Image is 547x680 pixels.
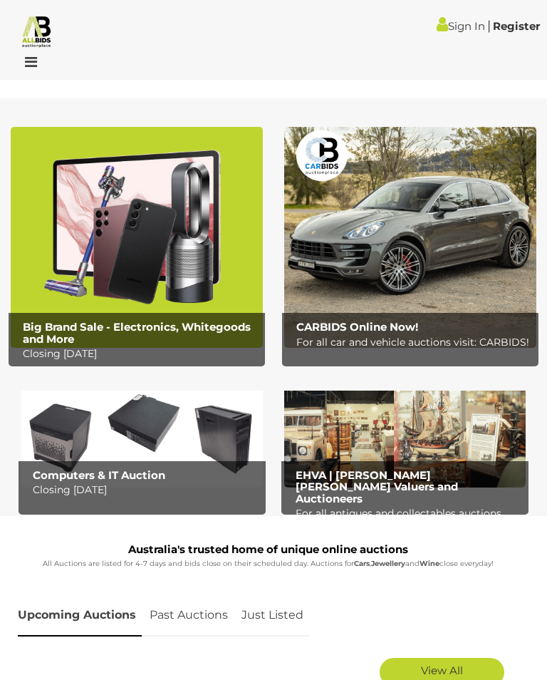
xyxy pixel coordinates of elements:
[33,468,165,482] b: Computers & IT Auction
[284,127,536,348] img: CARBIDS Online Now!
[21,376,263,488] img: Computers & IT Auction
[296,505,521,540] p: For all antiques and collectables auctions visit: EHVA
[33,481,259,499] p: Closing [DATE]
[21,376,263,488] a: Computers & IT Auction Computers & IT Auction Closing [DATE]
[23,320,251,346] b: Big Brand Sale - Electronics, Whitegoods and More
[493,19,540,33] a: Register
[284,376,526,488] img: EHVA | Evans Hastings Valuers and Auctioneers
[487,18,491,34] span: |
[23,345,259,363] p: Closing [DATE]
[371,559,405,568] strong: Jewellery
[437,19,485,33] a: Sign In
[284,127,536,348] a: CARBIDS Online Now! CARBIDS Online Now! For all car and vehicle auctions visit: CARBIDS!
[236,594,309,637] a: Just Listed
[420,559,439,568] strong: Wine
[296,334,532,351] p: For all car and vehicle auctions visit: CARBIDS!
[354,559,370,568] strong: Cars
[18,544,519,556] h1: Australia's trusted home of unique online auctions
[296,468,458,505] b: EHVA | [PERSON_NAME] [PERSON_NAME] Valuers and Auctioneers
[18,557,519,570] p: All Auctions are listed for 4-7 days and bids close on their scheduled day. Auctions for , and cl...
[18,594,142,637] a: Upcoming Auctions
[284,376,526,488] a: EHVA | Evans Hastings Valuers and Auctioneers EHVA | [PERSON_NAME] [PERSON_NAME] Valuers and Auct...
[144,594,234,637] a: Past Auctions
[296,320,418,334] b: CARBIDS Online Now!
[11,127,263,348] img: Big Brand Sale - Electronics, Whitegoods and More
[20,14,53,48] img: Allbids.com.au
[11,127,263,348] a: Big Brand Sale - Electronics, Whitegoods and More Big Brand Sale - Electronics, Whitegoods and Mo...
[421,664,463,677] span: View All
